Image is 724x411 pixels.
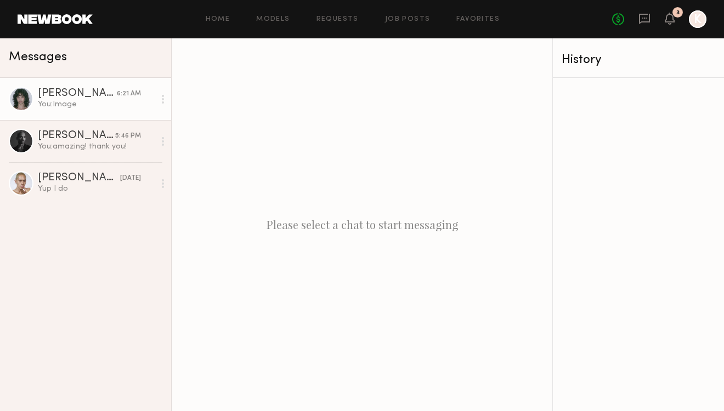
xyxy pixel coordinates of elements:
div: [PERSON_NAME] [38,130,115,141]
a: K [689,10,706,28]
div: 6:21 AM [117,89,141,99]
div: Yup I do [38,184,155,194]
span: Messages [9,51,67,64]
div: You: amazing! thank you! [38,141,155,152]
div: Please select a chat to start messaging [172,38,552,411]
div: You: Image [38,99,155,110]
div: [PERSON_NAME] [38,173,120,184]
div: [PERSON_NAME] [38,88,117,99]
a: Models [256,16,290,23]
div: 3 [676,10,680,16]
div: History [562,54,715,66]
a: Requests [316,16,359,23]
a: Job Posts [385,16,431,23]
a: Home [206,16,230,23]
a: Favorites [456,16,500,23]
div: [DATE] [120,173,141,184]
div: 5:46 PM [115,131,141,141]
